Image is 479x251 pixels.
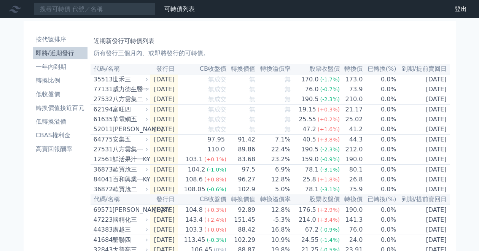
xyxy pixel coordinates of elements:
[340,165,363,175] td: 80.1
[320,96,340,102] span: (-2.3%)
[208,125,226,133] span: 無成交
[94,155,111,164] div: 12561
[320,76,340,83] span: (-1.7%)
[113,205,147,214] div: [PERSON_NAME]KY
[33,145,88,154] li: 高賣回報酬率
[208,76,226,83] span: 無成交
[340,84,363,94] td: 73.9
[207,167,226,173] span: (-1.0%)
[256,235,291,245] td: 10.9%
[285,106,291,113] span: 無
[184,215,204,224] div: 143.4
[256,225,291,235] td: 16.8%
[227,175,256,184] td: 96.27
[256,64,291,74] th: 轉換溢價率
[94,49,447,58] p: 所有發行三個月內、或即將發行的可轉債。
[208,86,226,93] span: 無成交
[397,84,450,94] td: [DATE]
[113,175,147,184] div: 百和興業一KY
[297,115,318,124] div: 25.55
[256,184,291,194] td: 5.0%
[150,145,178,154] td: [DATE]
[300,155,320,164] div: 159.0
[150,165,178,175] td: [DATE]
[113,165,147,174] div: 歐買尬三
[304,85,320,94] div: 76.0
[150,184,178,194] td: [DATE]
[363,225,396,235] td: 0.0%
[208,95,226,103] span: 無成交
[33,116,88,128] a: 低轉換溢價
[363,235,396,245] td: 0.0%
[256,135,291,145] td: 7.1%
[227,235,256,245] td: 102.29
[94,95,111,104] div: 27532
[33,49,88,58] li: 即將/近期發行
[227,215,256,225] td: 151.45
[304,185,320,194] div: 78.1
[208,106,226,113] span: 無成交
[397,165,450,175] td: [DATE]
[227,135,256,145] td: 91.42
[33,102,88,114] a: 轉換價值接近百元
[94,185,111,194] div: 36872
[150,105,178,115] td: [DATE]
[363,215,396,225] td: 0.0%
[300,75,320,84] div: 170.0
[204,156,226,162] span: (+0.1%)
[33,103,88,113] li: 轉換價值接近百元
[397,124,450,135] td: [DATE]
[363,175,396,184] td: 0.0%
[150,205,178,215] td: [DATE]
[363,74,396,84] td: 0.0%
[397,135,450,145] td: [DATE]
[33,62,88,71] li: 一年內到期
[33,61,88,73] a: 一年內到期
[94,215,111,224] div: 47223
[178,194,227,205] th: CB收盤價
[204,207,226,213] span: (+0.3%)
[340,145,363,154] td: 212.0
[150,64,178,74] th: 發行日
[363,165,396,175] td: 0.0%
[249,86,255,93] span: 無
[256,154,291,165] td: 23.2%
[397,205,450,215] td: [DATE]
[397,225,450,235] td: [DATE]
[113,235,147,245] div: 醣聯四
[33,3,155,16] input: 搜尋可轉債 代號／名稱
[94,85,111,94] div: 77131
[340,175,363,184] td: 26.8
[249,116,255,123] span: 無
[363,105,396,115] td: 0.0%
[94,175,111,184] div: 84041
[249,95,255,103] span: 無
[113,95,147,104] div: 八方雲集二
[363,84,396,94] td: 0.0%
[113,215,147,224] div: 國精化三
[227,184,256,194] td: 102.9
[397,175,450,184] td: [DATE]
[320,146,340,153] span: (-2.3%)
[150,94,178,105] td: [DATE]
[340,215,363,225] td: 141.3
[363,114,396,124] td: 0.0%
[33,88,88,100] a: 低收盤價
[363,94,396,105] td: 0.0%
[150,194,178,205] th: 發行日
[301,175,318,184] div: 25.8
[340,74,363,84] td: 173.0
[94,37,447,46] h1: 近期新發行可轉債列表
[363,145,396,154] td: 0.0%
[94,75,111,84] div: 35513
[285,76,291,83] span: 無
[113,155,147,164] div: 鮮活果汁一KY
[397,105,450,115] td: [DATE]
[449,3,473,15] a: 登出
[249,106,255,113] span: 無
[184,155,204,164] div: 103.1
[318,106,340,113] span: (+0.3%)
[227,165,256,175] td: 97.5
[150,84,178,94] td: [DATE]
[340,225,363,235] td: 76.0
